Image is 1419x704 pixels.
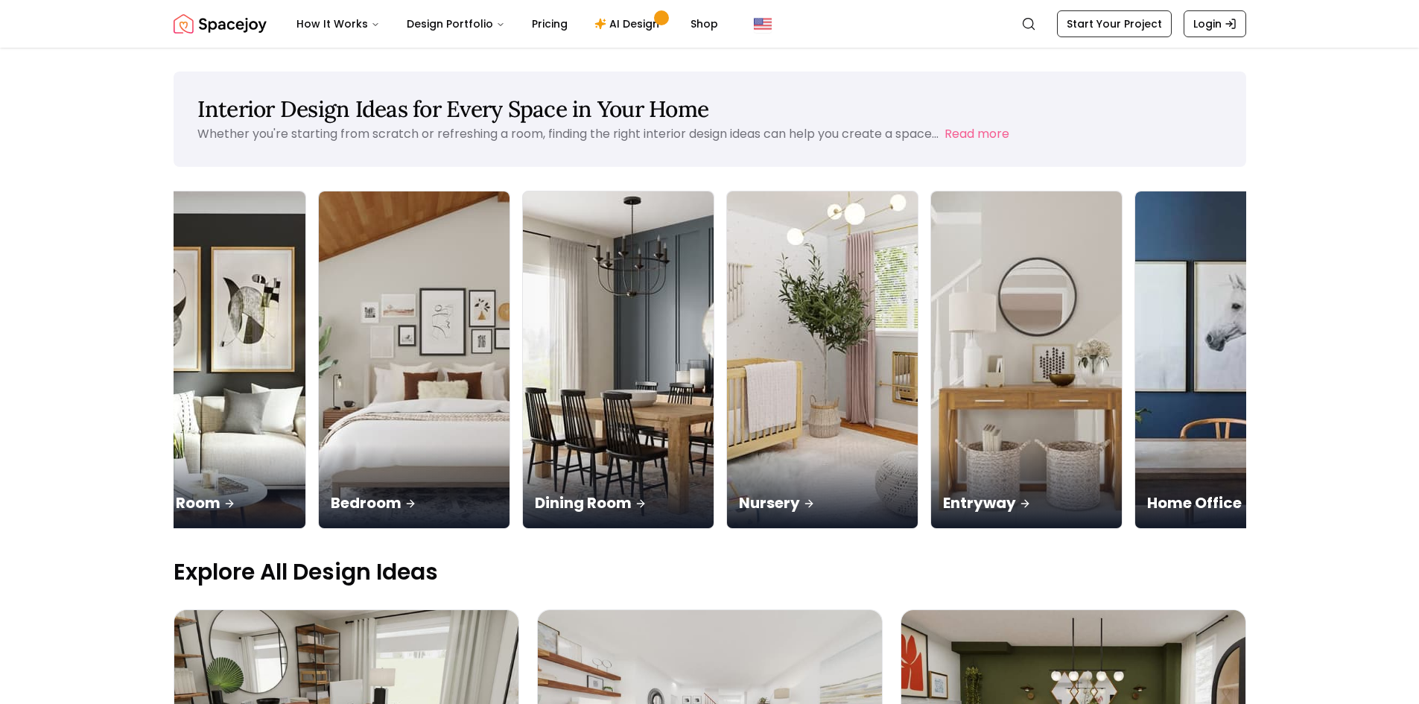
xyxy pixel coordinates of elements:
h1: Interior Design Ideas for Every Space in Your Home [197,95,1222,122]
img: Entryway [931,191,1122,528]
p: Dining Room [535,492,702,513]
a: AI Design [582,9,676,39]
p: Bedroom [331,492,498,513]
a: Login [1184,10,1246,37]
img: Nursery [727,191,918,528]
p: Whether you're starting from scratch or refreshing a room, finding the right interior design idea... [197,125,939,142]
p: Home Office [1147,492,1314,513]
button: Design Portfolio [395,9,517,39]
a: Spacejoy [174,9,267,39]
img: Dining Room [523,191,714,528]
img: Living Room [115,191,305,528]
p: Nursery [739,492,906,513]
a: Living RoomLiving Room [114,191,306,529]
a: Shop [679,9,730,39]
a: EntrywayEntryway [930,191,1123,529]
nav: Main [285,9,730,39]
a: Pricing [520,9,580,39]
a: Start Your Project [1057,10,1172,37]
p: Explore All Design Ideas [174,559,1246,586]
img: United States [754,15,772,33]
img: Spacejoy Logo [174,9,267,39]
a: Home OfficeHome Office [1134,191,1327,529]
button: How It Works [285,9,392,39]
p: Entryway [943,492,1110,513]
a: NurseryNursery [726,191,918,529]
img: Home Office [1135,191,1326,528]
p: Living Room [127,492,293,513]
a: Dining RoomDining Room [522,191,714,529]
button: Read more [945,125,1009,143]
a: BedroomBedroom [318,191,510,529]
img: Bedroom [319,191,509,528]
